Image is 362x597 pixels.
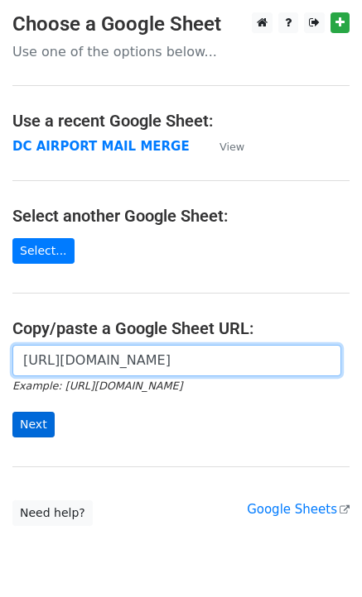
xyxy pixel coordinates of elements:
p: Use one of the options below... [12,43,350,60]
a: Google Sheets [247,502,350,517]
small: Example: [URL][DOMAIN_NAME] [12,380,182,392]
small: View [220,141,244,153]
input: Next [12,412,55,437]
a: View [203,139,244,154]
iframe: Chat Widget [279,518,362,597]
a: Need help? [12,500,93,526]
h3: Choose a Google Sheet [12,12,350,36]
h4: Select another Google Sheet: [12,206,350,226]
a: DC AIRPORT MAIL MERGE [12,139,190,154]
a: Select... [12,238,75,264]
h4: Use a recent Google Sheet: [12,111,350,131]
input: Paste your Google Sheet URL here [12,345,341,376]
h4: Copy/paste a Google Sheet URL: [12,318,350,338]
